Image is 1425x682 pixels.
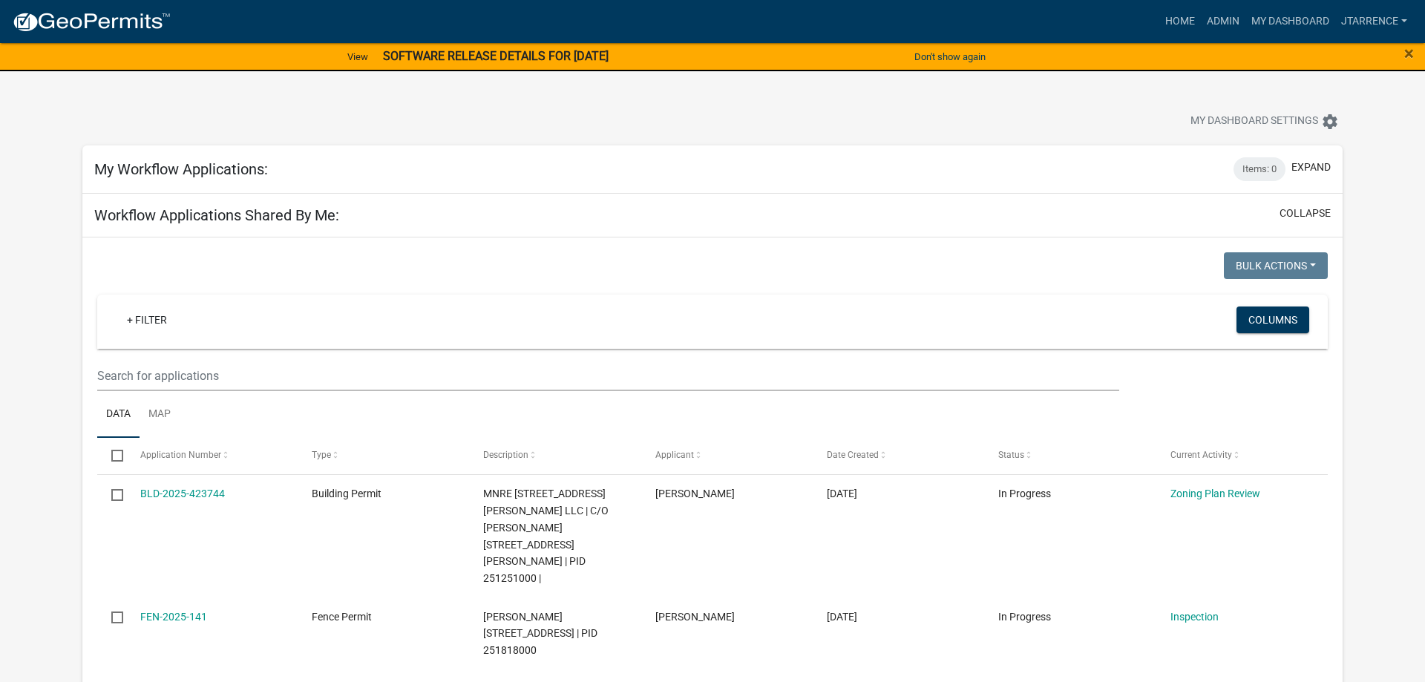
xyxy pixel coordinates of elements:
a: + Filter [115,306,179,333]
a: My Dashboard [1245,7,1335,36]
span: Current Activity [1170,450,1232,460]
a: Home [1159,7,1201,36]
datatable-header-cell: Application Number [125,438,297,473]
a: Inspection [1170,611,1219,623]
button: Columns [1236,306,1309,333]
button: expand [1291,160,1331,175]
span: Applicant [655,450,694,460]
button: Bulk Actions [1224,252,1328,279]
a: FEN-2025-141 [140,611,207,623]
i: settings [1321,113,1339,131]
button: collapse [1280,206,1331,221]
datatable-header-cell: Status [984,438,1156,473]
strong: SOFTWARE RELEASE DETAILS FOR [DATE] [383,49,609,63]
span: Status [998,450,1024,460]
a: BLD-2025-423744 [140,488,225,499]
a: Map [140,391,180,439]
button: Close [1404,45,1414,62]
div: Items: 0 [1234,157,1285,181]
h5: My Workflow Applications: [94,160,268,178]
a: Admin [1201,7,1245,36]
span: JOHNSON,SALLY A 730 SHORE ACRES RD, Houston County | PID 251818000 [483,611,597,657]
span: Brett Stanek [655,488,735,499]
input: Search for applications [97,361,1119,391]
button: Don't show again [908,45,992,69]
datatable-header-cell: Applicant [641,438,813,473]
span: Date Created [827,450,879,460]
a: View [341,45,374,69]
datatable-header-cell: Select [97,438,125,473]
span: Application Number [140,450,221,460]
a: Data [97,391,140,439]
span: 05/06/2025 [827,611,857,623]
span: Type [312,450,331,460]
span: × [1404,43,1414,64]
a: Zoning Plan Review [1170,488,1260,499]
span: In Progress [998,611,1051,623]
span: Fence Permit [312,611,372,623]
datatable-header-cell: Type [298,438,469,473]
datatable-header-cell: Description [469,438,641,473]
a: jtarrence [1335,7,1413,36]
span: My Dashboard Settings [1190,113,1318,131]
span: MNRE 270 STRUPP AVE LLC | C/O JEREMY HAGAN 270 STRUPP AVE, Houston County | PID 251251000 | [483,488,609,584]
button: My Dashboard Settingssettings [1179,107,1351,136]
span: 05/20/2025 [827,488,857,499]
datatable-header-cell: Date Created [813,438,984,473]
h5: Workflow Applications Shared By Me: [94,206,339,224]
datatable-header-cell: Current Activity [1156,438,1328,473]
span: Building Permit [312,488,381,499]
span: Description [483,450,528,460]
span: In Progress [998,488,1051,499]
span: Sally Johnson [655,611,735,623]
